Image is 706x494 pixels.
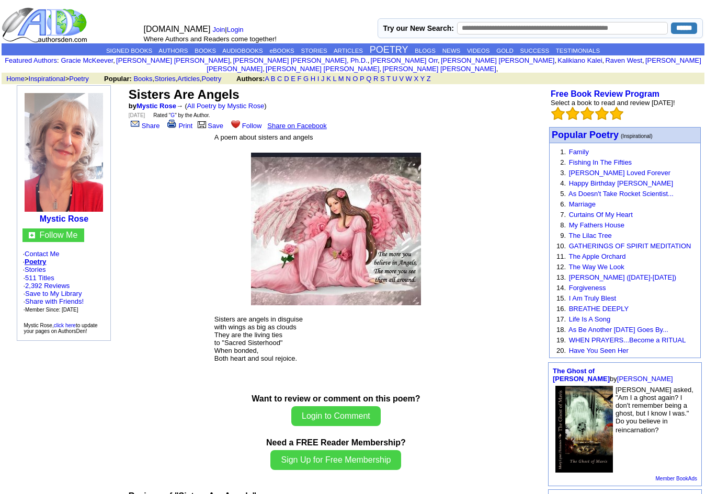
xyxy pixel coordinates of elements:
a: O [352,75,358,83]
a: Raven West [605,56,642,64]
a: D [284,75,289,83]
a: [PERSON_NAME] [PERSON_NAME] [441,56,554,64]
a: Mystic Rose [40,214,88,223]
a: BREATHE DEEPLY [569,305,629,313]
a: Poetry [25,258,46,266]
a: GATHERINGS OF SPIRIT MEDITATION [569,242,691,250]
font: Mystic Rose, to update your pages on AuthorsDen! [24,323,97,334]
font: 14. [556,284,566,292]
font: 12. [556,263,566,271]
a: Stories [154,75,175,83]
font: i [232,58,233,64]
a: Follow [229,122,262,130]
a: Articles [177,75,200,83]
a: [PERSON_NAME] [617,375,673,383]
font: 10. [556,242,566,250]
a: [PERSON_NAME] Loved Forever [569,169,670,177]
font: Sisters are angels in disguise with wings as big as clouds They are the living ties to "Sacred Si... [214,315,303,362]
font: Popular Poetry [552,130,619,140]
a: My Fathers House [569,221,624,229]
a: 511 Titles [25,274,54,282]
a: G [170,112,175,118]
a: Contact Me [25,250,59,258]
a: GOLD [496,48,514,54]
a: Save to My Library [25,290,82,297]
a: P [360,75,364,83]
font: 5. [560,190,566,198]
a: [PERSON_NAME] [PERSON_NAME] [382,65,496,73]
a: Family [569,148,589,156]
a: WHEN PRAYERS...Become a RITUAL [569,336,686,344]
img: print.gif [167,120,176,128]
a: The Ghost of [PERSON_NAME] [553,367,610,383]
font: by [129,102,176,110]
a: Curtains Of My Heart [569,211,633,219]
font: [PERSON_NAME] asked, "Am I a ghost again? I don't remember being a ghost, but I know I was." Do y... [616,386,693,434]
img: 72845.jpg [555,386,613,473]
font: 2. [560,158,566,166]
img: bigemptystars.png [566,107,579,120]
font: 18. [556,326,566,334]
img: bigemptystars.png [610,107,623,120]
font: i [498,66,499,72]
img: bigemptystars.png [551,107,565,120]
a: K [326,75,331,83]
font: 6. [560,200,566,208]
a: Z [427,75,431,83]
a: Save [196,122,223,130]
a: [PERSON_NAME] [PERSON_NAME] [266,65,379,73]
font: Sisters Are Angels [129,87,240,101]
a: G [303,75,309,83]
a: X [414,75,419,83]
a: Life Is A Song [569,315,611,323]
img: library.gif [196,120,208,128]
a: Login to Comment [291,411,381,420]
img: share_page.gif [131,120,140,128]
a: Books [133,75,152,83]
img: 157007.jpg [25,93,103,212]
font: Rated " " by the Author. [153,112,210,118]
a: [PERSON_NAME] ([DATE]-[DATE]) [569,273,676,281]
font: , , , , , , , , , , [61,56,701,73]
a: Mystic Rose [136,102,176,110]
font: 17. [556,315,566,323]
a: Q [366,75,371,83]
font: > > [3,75,102,83]
a: M [338,75,344,83]
a: Share [129,122,160,130]
a: Member BookAds [656,476,697,481]
font: i [644,58,645,64]
a: Forgiveness [569,284,606,292]
button: Sign Up for Free Membership [270,450,401,470]
font: i [381,66,382,72]
font: Where Authors and Readers come together! [143,35,276,43]
a: POETRY [370,44,408,55]
b: Popular: [104,75,132,83]
a: Share on Facebook [267,122,326,130]
font: i [440,58,441,64]
a: I Am Truly Blest [569,294,616,302]
label: Try our New Search: [383,24,454,32]
a: Poetry [69,75,89,83]
font: 19. [556,336,566,344]
a: The Way We Look [568,263,624,271]
a: Free Book Review Program [551,89,659,98]
a: click here [54,323,76,328]
font: [DOMAIN_NAME] [143,25,210,33]
a: I [317,75,320,83]
a: Y [420,75,425,83]
a: Stories [25,266,45,273]
font: i [115,58,116,64]
a: B [271,75,276,83]
a: E [291,75,295,83]
a: Have You Seen Her [569,347,629,354]
font: → ( ) [176,102,267,110]
a: VIDEOS [467,48,489,54]
font: Follow Me [39,231,77,239]
a: All Poetry by Mystic Rose [187,102,264,110]
a: ARTICLES [334,48,363,54]
font: 8. [560,221,566,229]
a: A [265,75,269,83]
a: NEWS [442,48,461,54]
